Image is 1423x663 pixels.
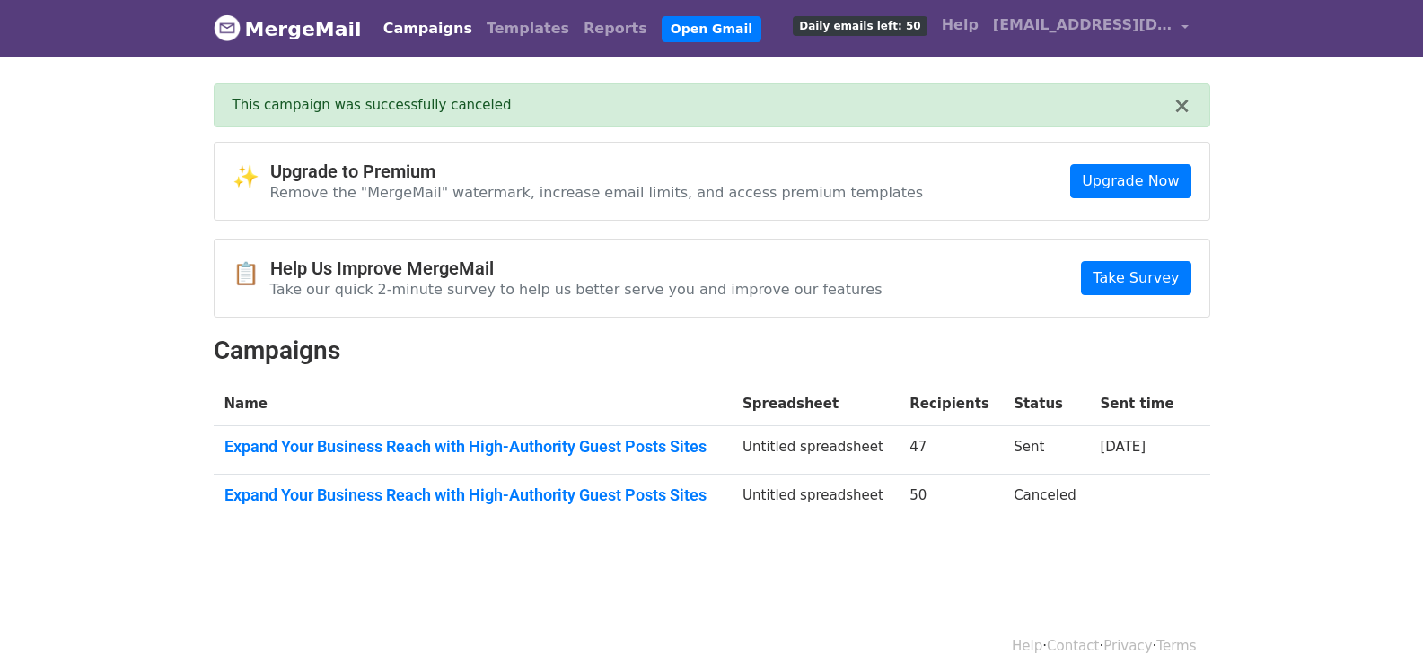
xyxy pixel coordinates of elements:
th: Spreadsheet [732,383,899,425]
span: 📋 [233,261,270,287]
a: Daily emails left: 50 [786,7,934,43]
span: [EMAIL_ADDRESS][DOMAIN_NAME] [993,14,1173,36]
th: Status [1003,383,1089,425]
a: Upgrade Now [1070,164,1190,198]
h4: Help Us Improve MergeMail [270,257,883,279]
span: Daily emails left: 50 [793,16,927,36]
a: Expand Your Business Reach with High-Authority Guest Posts Sites [224,485,722,505]
a: [DATE] [1100,439,1146,455]
button: × [1173,95,1190,117]
a: Campaigns [376,11,479,47]
img: MergeMail logo [214,14,241,41]
a: Expand Your Business Reach with High-Authority Guest Posts Sites [224,437,722,457]
td: 47 [899,425,1003,475]
th: Recipients [899,383,1003,425]
a: Templates [479,11,576,47]
a: Help [1012,638,1042,654]
a: [EMAIL_ADDRESS][DOMAIN_NAME] [986,7,1196,49]
span: ✨ [233,164,270,190]
td: Untitled spreadsheet [732,425,899,475]
td: Untitled spreadsheet [732,475,899,523]
th: Name [214,383,733,425]
a: Help [935,7,986,43]
a: Contact [1047,638,1099,654]
a: MergeMail [214,10,362,48]
a: Take Survey [1081,261,1190,295]
td: Canceled [1003,475,1089,523]
th: Sent time [1089,383,1187,425]
a: Privacy [1103,638,1152,654]
td: Sent [1003,425,1089,475]
div: This campaign was successfully canceled [233,95,1173,116]
h2: Campaigns [214,336,1210,366]
a: Open Gmail [662,16,761,42]
td: 50 [899,475,1003,523]
a: Reports [576,11,654,47]
a: Terms [1156,638,1196,654]
p: Take our quick 2-minute survey to help us better serve you and improve our features [270,280,883,299]
p: Remove the "MergeMail" watermark, increase email limits, and access premium templates [270,183,924,202]
h4: Upgrade to Premium [270,161,924,182]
